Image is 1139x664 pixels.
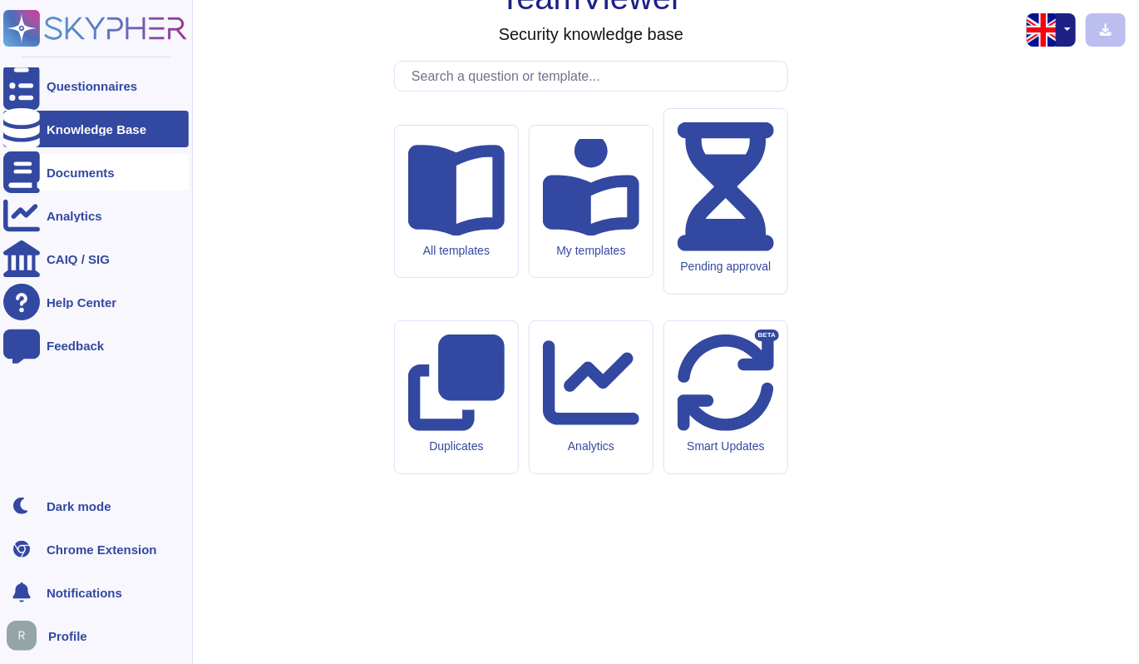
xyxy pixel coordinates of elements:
[543,244,639,258] div: My templates
[47,587,122,599] span: Notifications
[47,123,146,136] div: Knowledge Base
[3,67,189,104] a: Questionnaires
[3,240,189,277] a: CAIQ / SIG
[755,330,779,341] div: BETA
[47,253,110,265] div: CAIQ / SIG
[3,617,48,654] button: user
[3,111,189,147] a: Knowledge Base
[678,260,774,274] div: Pending approval
[403,62,787,91] input: Search a question or template...
[47,543,157,556] div: Chrome Extension
[47,210,102,222] div: Analytics
[47,339,104,352] div: Feedback
[3,154,189,191] a: Documents
[543,439,639,453] div: Analytics
[3,531,189,567] a: Chrome Extension
[47,80,137,92] div: Questionnaires
[3,197,189,234] a: Analytics
[408,244,505,258] div: All templates
[48,630,87,642] span: Profile
[47,296,116,309] div: Help Center
[408,439,505,453] div: Duplicates
[3,284,189,320] a: Help Center
[47,500,111,513] div: Dark mode
[7,621,37,651] img: user
[1027,13,1060,47] img: en
[47,166,115,179] div: Documents
[499,24,683,44] h3: Security knowledge base
[678,439,774,453] div: Smart Updates
[3,327,189,364] a: Feedback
